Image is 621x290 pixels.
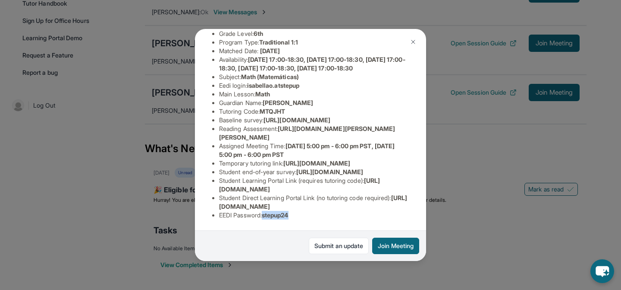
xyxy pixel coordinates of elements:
[255,90,270,98] span: Math
[590,259,614,283] button: chat-button
[219,47,409,55] li: Matched Date:
[219,176,409,194] li: Student Learning Portal Link (requires tutoring code) :
[219,107,409,116] li: Tutoring Code :
[219,99,409,107] li: Guardian Name :
[219,211,409,220] li: EEDI Password :
[219,90,409,99] li: Main Lesson :
[410,38,417,45] img: Close Icon
[296,168,363,175] span: [URL][DOMAIN_NAME]
[219,56,405,72] span: [DATE] 17:00-18:30, [DATE] 17:00-18:30, [DATE] 17:00-18:30, [DATE] 17:00-18:30, [DATE] 17:00-18:30
[263,99,313,106] span: [PERSON_NAME]
[283,159,350,167] span: [URL][DOMAIN_NAME]
[247,82,299,89] span: isabellao.atstepup
[263,116,330,124] span: [URL][DOMAIN_NAME]
[219,125,395,141] span: [URL][DOMAIN_NAME][PERSON_NAME][PERSON_NAME]
[219,55,409,73] li: Availability:
[219,29,409,38] li: Grade Level:
[260,47,280,54] span: [DATE]
[219,73,409,81] li: Subject :
[254,30,263,37] span: 6th
[219,168,409,176] li: Student end-of-year survey :
[219,81,409,90] li: Eedi login :
[219,116,409,124] li: Baseline survey :
[241,73,299,80] span: Math (Matemáticas)
[219,142,409,159] li: Assigned Meeting Time :
[219,38,409,47] li: Program Type:
[219,194,409,211] li: Student Direct Learning Portal Link (no tutoring code required) :
[260,108,285,115] span: MTQJHT
[262,211,289,219] span: stepup24
[309,238,369,254] a: Submit an update
[219,124,409,142] li: Reading Assessment :
[372,238,419,254] button: Join Meeting
[219,142,395,158] span: [DATE] 5:00 pm - 6:00 pm PST, [DATE] 5:00 pm - 6:00 pm PST
[219,159,409,168] li: Temporary tutoring link :
[259,38,298,46] span: Traditional 1:1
